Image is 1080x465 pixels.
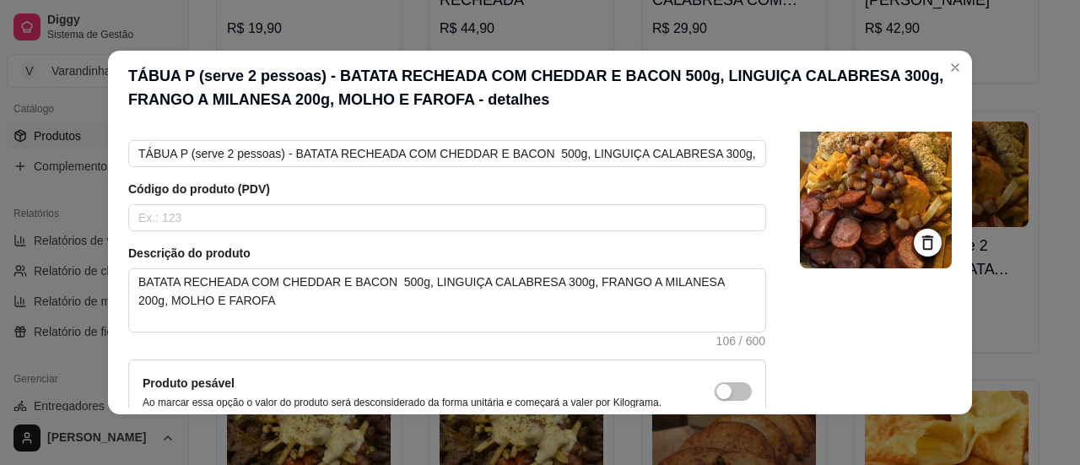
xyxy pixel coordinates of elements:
[129,269,765,332] textarea: BATATA RECHEADA COM CHEDDAR E BACON 500g, LINGUIÇA CALABRESA 300g, FRANGO A MILANESA 200g, MOLHO ...
[128,140,766,167] input: Ex.: Hamburguer de costela
[128,204,766,231] input: Ex.: 123
[143,396,661,409] p: Ao marcar essa opção o valor do produto será desconsiderado da forma unitária e começará a valer ...
[143,376,235,390] label: Produto pesável
[128,181,766,197] article: Código do produto (PDV)
[128,245,766,262] article: Descrição do produto
[108,51,972,125] header: TÁBUA P (serve 2 pessoas) - BATATA RECHEADA COM CHEDDAR E BACON 500g, LINGUIÇA CALABRESA 300g, FR...
[942,54,969,81] button: Close
[800,116,952,268] img: logo da loja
